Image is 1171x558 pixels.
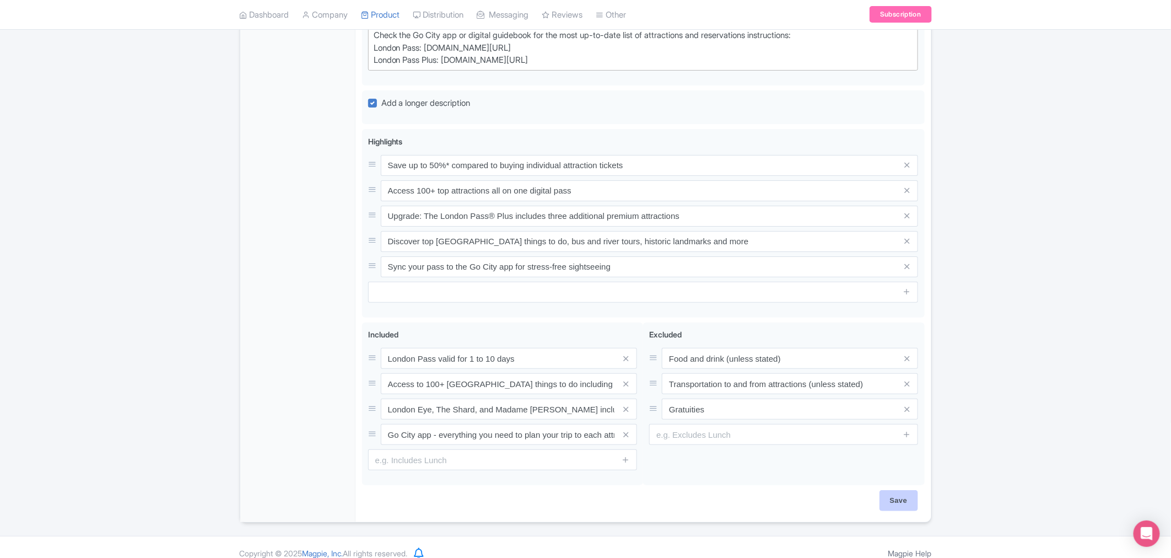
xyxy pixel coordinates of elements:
span: Included [368,330,398,339]
span: Add a longer description [381,98,471,108]
input: Save [879,490,918,511]
span: Highlights [368,137,403,146]
a: Subscription [870,7,931,23]
input: e.g. Includes Lunch [368,449,637,470]
span: Excluded [649,330,682,339]
a: Magpie Help [888,549,932,558]
div: Open Intercom Messenger [1134,521,1160,547]
input: e.g. Excludes Lunch [649,424,918,445]
span: Magpie, Inc. [303,549,343,558]
div: Check the Go City app or digital guidebook for the most up-to-date list of attractions and reserv... [374,29,913,67]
